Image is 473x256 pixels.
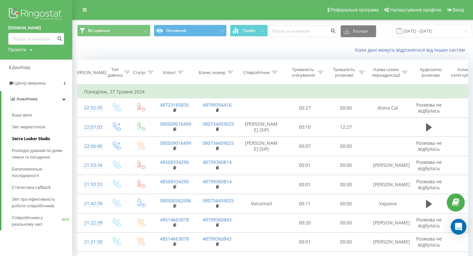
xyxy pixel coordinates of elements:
[203,102,232,108] a: 48799356416
[84,159,97,172] div: 21:53:34
[1,91,72,107] a: Аналiтика
[341,25,376,37] button: Експорт
[108,67,123,78] div: Тип дзвінка
[12,65,30,70] span: Дашборд
[284,213,326,232] td: 00:20
[284,137,326,156] td: 00:07
[160,159,189,165] a: 48508334290
[416,236,442,248] span: Розмова не відбулась
[84,236,97,248] div: 21:21:30
[238,194,284,213] td: Voicemail
[160,178,189,185] a: 48508334290
[12,215,62,228] span: Співробітники у реальному часі
[84,121,97,134] div: 22:07:03
[199,70,226,75] div: Бізнес номер
[8,33,64,45] input: Пошук за номером
[12,163,72,182] a: Багатоканальні послідовності
[284,156,326,175] td: 00:01
[160,140,191,146] a: 380509016499
[8,7,64,23] img: Ringostat logo
[133,70,146,75] div: Статус
[12,147,69,161] span: Розподіл дзвінків по дням тижня та погодинно
[84,217,97,229] div: 21:22:39
[243,70,270,75] div: Співробітник
[202,121,234,127] a: 380734459025
[73,70,106,75] div: [PERSON_NAME]
[12,182,72,193] a: Статистика callback
[88,28,110,33] span: Всі дзвінки
[284,98,326,117] td: 00:27
[230,25,268,37] button: Графік
[12,212,72,230] a: Співробітники у реальному часіNEW
[284,232,326,251] td: 00:01
[16,96,37,101] span: Аналiтика
[367,213,409,232] td: [PERSON_NAME]
[416,159,442,171] span: Розмова не відбулась
[453,7,464,13] span: Вихід
[154,25,227,37] button: Основний
[12,121,72,133] a: Звіт маркетолога
[12,112,32,118] span: Ваші звіти
[367,232,409,251] td: [PERSON_NAME]
[416,217,442,229] span: Розмова не відбулась
[416,102,442,114] span: Розмова не відбулась
[12,145,72,163] a: Розподіл дзвінків по дням тижня та погодинно
[390,7,441,13] span: Налаштування профілю
[84,178,97,191] div: 21:53:33
[12,184,51,191] span: Статистика callback
[290,67,316,78] div: Тривалість очікування
[12,196,69,209] span: Звіт про ефективність роботи співробітників
[243,28,256,33] span: Графік
[203,236,232,242] a: 48799360843
[8,25,64,31] a: [DOMAIN_NAME]
[367,175,409,194] td: [PERSON_NAME]
[284,194,326,213] td: 00:11
[268,25,337,37] input: Пошук за номером
[12,136,50,142] span: Звіти Looker Studio
[160,217,189,223] a: 48514663078
[84,140,97,153] div: 22:06:40
[14,81,46,86] span: Центр звернень
[284,175,326,194] td: 00:01
[284,117,326,137] td: 00:10
[331,7,379,13] span: Реферальна програма
[12,124,45,130] span: Звіт маркетолога
[12,109,72,121] a: Ваші звіти
[367,156,409,175] td: [PERSON_NAME]
[326,175,367,194] td: 00:00
[84,101,97,114] div: 22:52:35
[416,178,442,191] span: Розмова не відбулась
[238,117,284,137] td: [PERSON_NAME] (SIP)
[326,194,367,213] td: 00:00
[326,213,367,232] td: 00:00
[160,197,191,204] a: 380500582996
[416,140,442,152] span: Розмова не відбулась
[326,117,367,137] td: 12:27
[160,121,191,127] a: 380509016499
[238,137,284,156] td: [PERSON_NAME] (SIP)
[202,140,234,146] a: 380734459025
[12,193,72,212] a: Звіт про ефективність роботи співробітників
[326,156,367,175] td: 00:00
[203,217,232,223] a: 48799360843
[331,67,357,78] div: Тривалість розмови
[203,159,232,165] a: 48799360814
[160,102,189,108] a: 48723165835
[367,194,409,213] td: Україна
[372,67,400,78] div: Назва схеми переадресації
[326,232,367,251] td: 00:00
[202,197,234,204] a: 380734459025
[367,98,409,117] td: Alona Cal
[203,178,232,185] a: 48799360814
[160,236,189,242] a: 48514663078
[77,25,150,37] button: Всі дзвінки
[8,46,26,53] div: Проекти
[84,197,97,210] div: 21:42:36
[12,133,72,145] a: Звіти Looker Studio
[12,166,69,179] span: Багатоканальні послідовності
[326,98,367,117] td: 00:00
[451,219,466,235] div: Open Intercom Messenger
[355,47,468,53] a: Коли дані можуть відрізнятися вiд інших систем
[326,137,367,156] td: 00:00
[163,70,176,75] div: Клієнт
